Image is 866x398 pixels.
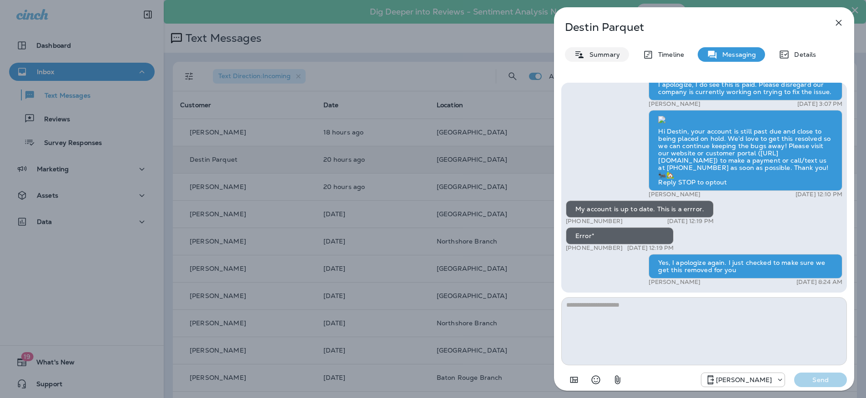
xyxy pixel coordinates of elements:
[649,76,842,101] div: I apologize, I do see this is paid. Please disregard our company is currently working on trying t...
[649,101,700,108] p: [PERSON_NAME]
[701,374,785,385] div: +1 (504) 576-9603
[667,218,714,225] p: [DATE] 12:19 PM
[649,279,700,286] p: [PERSON_NAME]
[566,244,623,252] p: [PHONE_NUMBER]
[585,51,620,58] p: Summary
[654,51,684,58] p: Timeline
[649,254,842,279] div: Yes, I apologize again. I just checked to make sure we get this removed for you
[587,371,605,389] button: Select an emoji
[716,376,772,383] p: [PERSON_NAME]
[566,200,714,218] div: My account is up to date. This is a errror.
[565,21,813,34] p: Destin Parquet
[796,279,842,286] p: [DATE] 8:24 AM
[796,191,842,198] p: [DATE] 12:10 PM
[718,51,756,58] p: Messaging
[790,51,816,58] p: Details
[627,244,674,252] p: [DATE] 12:19 PM
[658,116,665,123] img: twilio-download
[797,101,842,108] p: [DATE] 3:07 PM
[565,371,583,389] button: Add in a premade template
[566,218,623,225] p: [PHONE_NUMBER]
[566,227,674,244] div: Error*
[649,110,842,191] div: Hi Destin, your account is still past due and close to being placed on hold. We’d love to get thi...
[649,191,700,198] p: [PERSON_NAME]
